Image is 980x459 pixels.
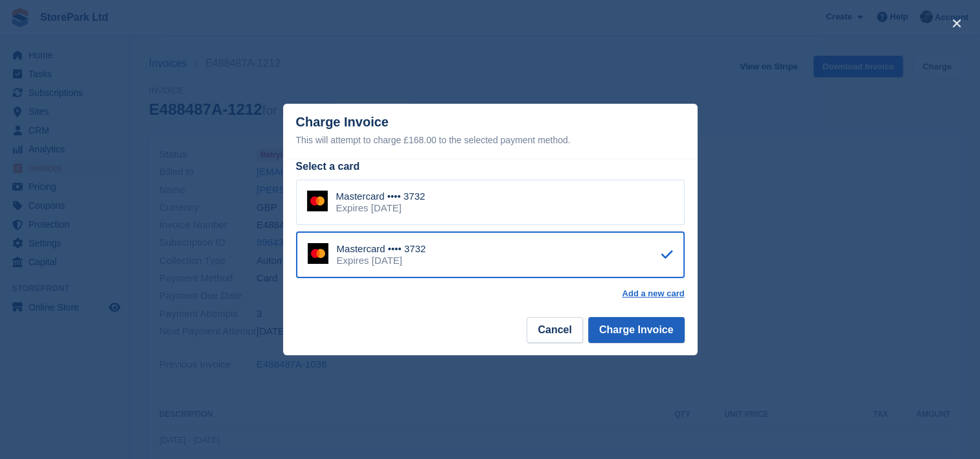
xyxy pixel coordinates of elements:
[946,13,967,34] button: close
[336,202,426,214] div: Expires [DATE]
[296,159,685,174] div: Select a card
[296,132,685,148] div: This will attempt to charge £168.00 to the selected payment method.
[296,115,685,148] div: Charge Invoice
[622,288,684,299] a: Add a new card
[337,243,426,255] div: Mastercard •••• 3732
[337,255,426,266] div: Expires [DATE]
[588,317,685,343] button: Charge Invoice
[307,191,328,211] img: Mastercard Logo
[308,243,328,264] img: Mastercard Logo
[336,191,426,202] div: Mastercard •••• 3732
[527,317,582,343] button: Cancel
